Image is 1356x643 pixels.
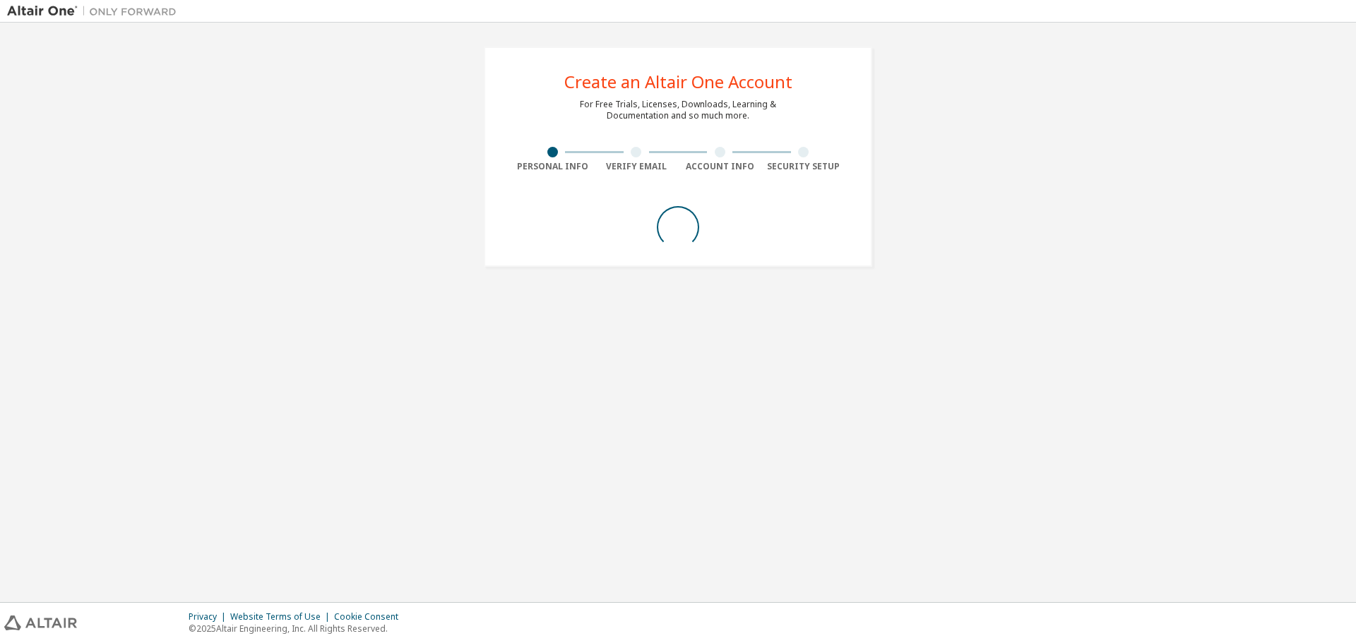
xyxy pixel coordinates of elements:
p: © 2025 Altair Engineering, Inc. All Rights Reserved. [189,623,407,635]
div: Website Terms of Use [230,611,334,623]
div: For Free Trials, Licenses, Downloads, Learning & Documentation and so much more. [580,99,776,121]
img: altair_logo.svg [4,615,77,630]
div: Personal Info [511,161,595,172]
div: Security Setup [762,161,846,172]
img: Altair One [7,4,184,18]
div: Create an Altair One Account [564,73,792,90]
div: Verify Email [595,161,679,172]
div: Cookie Consent [334,611,407,623]
div: Account Info [678,161,762,172]
div: Privacy [189,611,230,623]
